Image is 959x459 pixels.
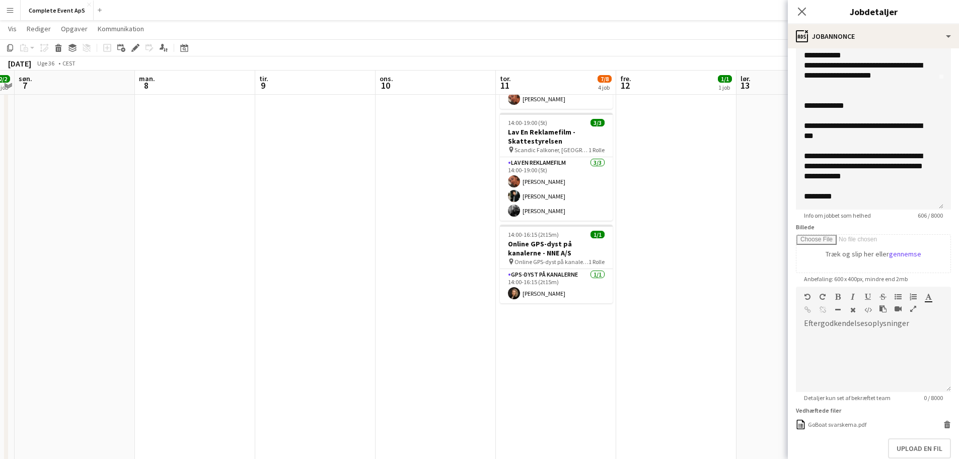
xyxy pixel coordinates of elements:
[500,127,613,146] h3: Lav En Reklamefilm - Skattestyrelsen
[788,24,959,48] div: Jobannonce
[61,24,88,33] span: Opgaver
[879,305,887,313] button: Sæt ind som almindelig tekst
[508,231,559,238] span: 14:00-16:15 (2t15m)
[808,421,866,428] div: GoBoat svarskema.pdf
[508,119,547,126] span: 14:00-19:00 (5t)
[27,24,51,33] span: Rediger
[514,146,588,154] span: Scandic Falkoner, [GEOGRAPHIC_DATA]
[259,74,268,83] span: tir.
[514,258,588,266] span: Online GPS-dyst på kanalerne
[819,293,826,301] button: Gentag
[796,407,841,414] label: Vedhæftede filer
[895,293,902,301] button: Uordnet liste
[4,22,21,35] a: Vis
[741,74,751,83] span: lør.
[834,306,841,314] button: Vandret linje
[788,5,959,18] h3: Jobdetaljer
[834,293,841,301] button: Fed
[380,74,393,83] span: ons.
[796,212,879,219] span: Info om jobbet som helhed
[17,80,32,91] span: 7
[925,293,932,301] button: Tekstfarve
[137,80,155,91] span: 8
[864,293,871,301] button: Understregning
[910,305,917,313] button: Fuld skærm
[21,1,94,20] button: Complete Event ApS
[378,80,393,91] span: 10
[57,22,92,35] a: Opgaver
[500,74,511,83] span: tor.
[498,80,511,91] span: 11
[588,258,605,266] span: 1 Rolle
[139,74,155,83] span: man.
[8,24,17,33] span: Vis
[916,394,951,402] span: 0 / 8000
[500,225,613,303] app-job-card: 14:00-16:15 (2t15m)1/1Online GPS-dyst på kanalerne - NNE A/S Online GPS-dyst på kanalerne1 RolleG...
[62,59,76,67] div: CEST
[19,74,32,83] span: søn.
[864,306,871,314] button: HTML-kode
[588,146,605,154] span: 1 Rolle
[879,293,887,301] button: Gennemstreget
[8,58,31,69] div: [DATE]
[598,75,612,83] span: 7/8
[910,212,951,219] span: 606 / 8000
[500,269,613,303] app-card-role: GPS-dyst på kanalerne1/114:00-16:15 (2t15m)[PERSON_NAME]
[739,80,751,91] span: 13
[33,59,58,67] span: Uge 36
[796,275,916,283] span: Anbefaling: 600 x 400px, mindre end 2mb
[910,293,917,301] button: Ordnet liste
[718,84,731,91] div: 1 job
[849,306,856,314] button: Ryd formatering
[591,119,605,126] span: 3/3
[895,305,902,313] button: Indsæt video
[500,157,613,221] app-card-role: Lav En Reklamefilm3/314:00-19:00 (5t)[PERSON_NAME][PERSON_NAME][PERSON_NAME]
[849,293,856,301] button: Kursiv
[598,84,611,91] div: 4 job
[94,22,148,35] a: Kommunikation
[500,239,613,257] h3: Online GPS-dyst på kanalerne - NNE A/S
[804,293,811,301] button: Fortryd
[500,113,613,221] app-job-card: 14:00-19:00 (5t)3/3Lav En Reklamefilm - Skattestyrelsen Scandic Falkoner, [GEOGRAPHIC_DATA]1 Roll...
[258,80,268,91] span: 9
[796,394,899,402] span: Detaljer kun set af bekræftet team
[718,75,732,83] span: 1/1
[591,231,605,238] span: 1/1
[888,438,951,458] button: Upload en fil
[98,24,144,33] span: Kommunikation
[620,74,631,83] span: fre.
[619,80,631,91] span: 12
[23,22,55,35] a: Rediger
